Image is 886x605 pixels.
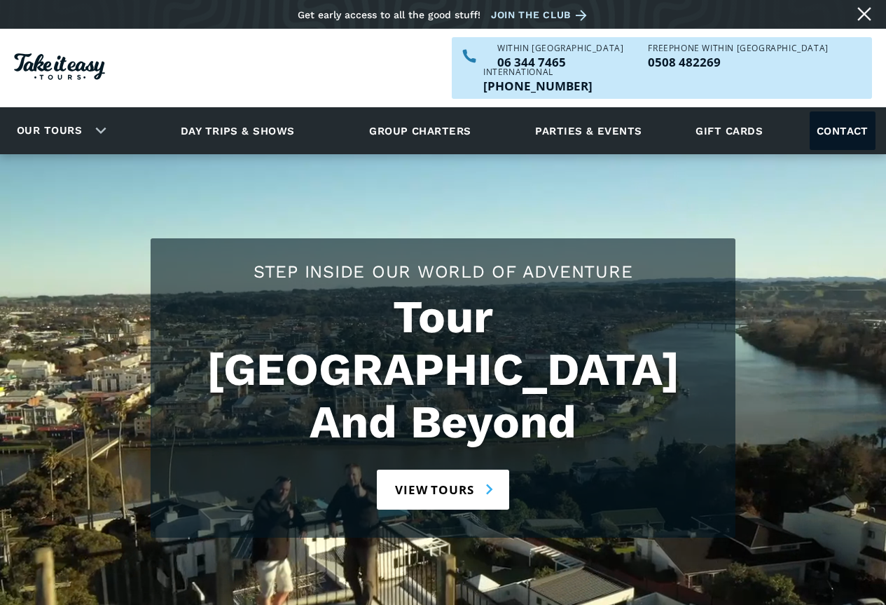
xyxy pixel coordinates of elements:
h1: Tour [GEOGRAPHIC_DATA] And Beyond [165,291,721,449]
a: Call us outside of NZ on +6463447465 [483,80,593,92]
a: Parties & events [528,111,649,150]
a: Call us within NZ on 063447465 [497,56,623,68]
p: 0508 482269 [648,56,828,68]
a: View tours [377,470,509,510]
a: Join the club [491,6,592,24]
a: Group charters [352,111,488,150]
a: Our tours [6,114,92,147]
a: Close message [853,3,875,25]
a: Gift cards [688,111,770,150]
div: Get early access to all the good stuff! [298,9,480,20]
p: 06 344 7465 [497,56,623,68]
h2: Step Inside Our World Of Adventure [165,259,721,284]
div: International [483,68,593,76]
div: Freephone WITHIN [GEOGRAPHIC_DATA] [648,44,828,53]
p: [PHONE_NUMBER] [483,80,593,92]
a: Homepage [14,46,105,90]
div: WITHIN [GEOGRAPHIC_DATA] [497,44,623,53]
a: Call us freephone within NZ on 0508482269 [648,56,828,68]
img: Take it easy Tours logo [14,53,105,80]
a: Day trips & shows [163,111,312,150]
a: Contact [810,111,875,150]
